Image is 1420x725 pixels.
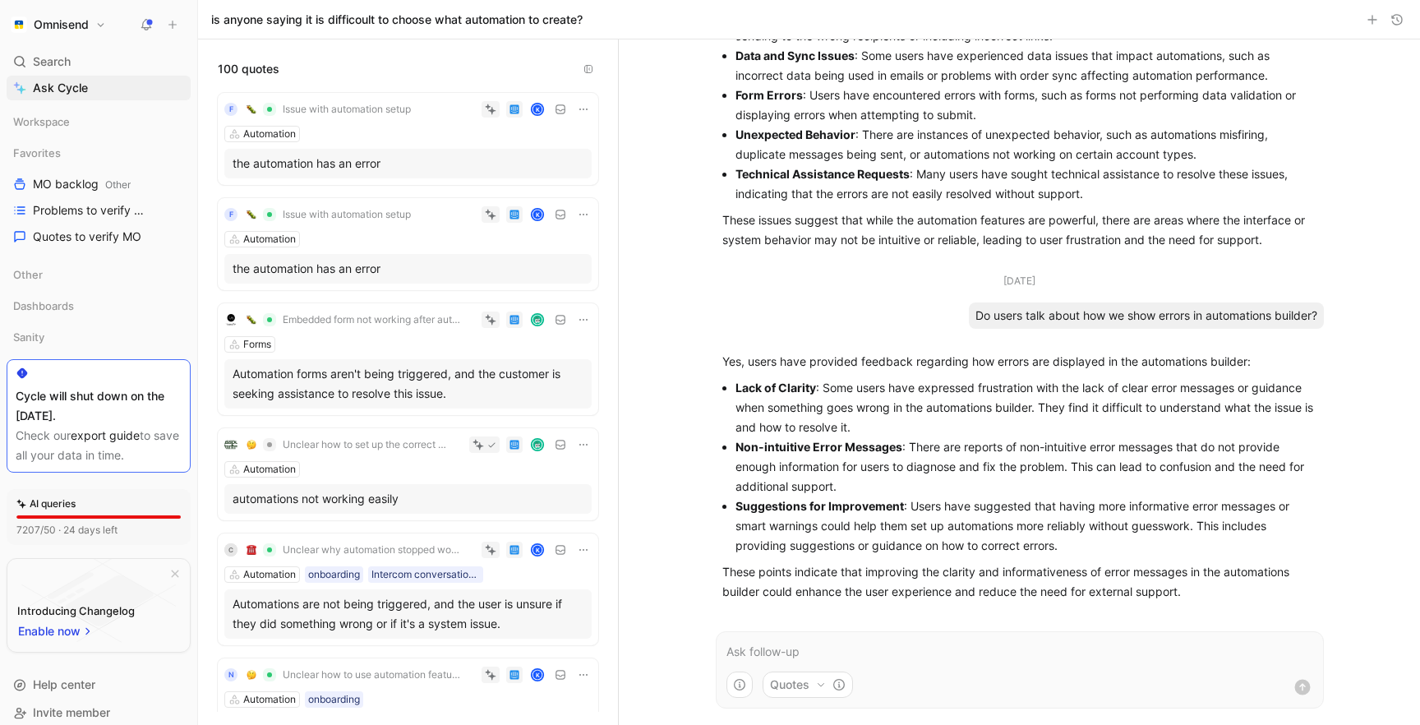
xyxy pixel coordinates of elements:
div: the automation has an error [233,154,583,173]
div: Introducing Changelog [17,601,135,621]
div: Favorites [7,141,191,165]
img: logo [224,313,237,326]
img: 🐛 [247,210,256,219]
span: Enable now [18,621,82,641]
strong: Unexpected Behavior [735,127,855,141]
strong: Data and Sync Issues [735,48,855,62]
button: 🐛Issue with automation setup [241,205,417,224]
button: ☎️Unclear why automation stopped working [241,540,467,560]
strong: Non-intuitive Error Messages [735,440,902,454]
img: bg-BLZuj68n.svg [21,559,176,643]
div: Search [7,49,191,74]
span: Other [105,178,131,191]
img: logo [224,438,237,451]
div: onboarding [308,691,360,708]
a: export guide [71,428,140,442]
button: 🐛Embedded form not working after automation creation [241,310,467,330]
div: K [532,670,543,681]
div: Other [7,262,191,287]
p: : Some users have experienced data issues that impact automations, such as incorrect data being u... [735,46,1317,85]
a: Ask Cycle [7,76,191,100]
div: [DATE] [1003,273,1035,289]
div: Intercom conversation list between 25_05_15-06_01 paying brands 250602 - Conversationd data pt1.5... [371,566,480,583]
div: automations not working easily [233,489,583,509]
div: Automation forms aren't being triggered, and the customer is seeking assistance to resolve this i... [233,364,583,404]
div: 7207/50 · 24 days left [16,522,118,538]
h1: Omnisend [34,17,89,32]
div: Cycle will shut down on the [DATE]. [16,386,182,426]
span: Quotes to verify MO [33,229,141,245]
img: avatar [532,315,543,326]
div: Help center [7,672,191,697]
span: Workspace [13,113,70,130]
div: Forms [243,336,271,353]
p: : Some users have expressed frustration with the lack of clear error messages or guidance when so... [735,378,1317,437]
p: These points indicate that improving the clarity and informativeness of error messages in the aut... [722,562,1317,602]
img: 🤔 [247,670,256,680]
span: Invite member [33,705,110,719]
span: MO backlog [33,176,131,193]
button: 🤔Unclear how to use automation features [241,665,467,685]
span: Dashboards [13,298,74,314]
div: Dashboards [7,293,191,318]
div: K [532,545,543,556]
a: Problems to verify MO [7,198,191,223]
div: K [532,104,543,115]
div: Dashboards [7,293,191,323]
div: K [532,210,543,220]
strong: Lack of Clarity [735,381,816,395]
span: Sanity [13,329,44,345]
button: 🤔Unclear how to set up the correct trigger for different use cases [241,435,454,455]
div: the automation has an error [233,259,583,279]
p: : There are reports of non-intuitive error messages that do not provide enough information for us... [735,437,1317,496]
img: Omnisend [11,16,27,33]
a: Quotes to verify MO [7,224,191,249]
div: Automation [243,566,296,583]
button: Quotes [763,672,853,698]
div: Check our to save all your data in time. [16,426,182,465]
div: Sanity [7,325,191,354]
div: Automation [243,461,296,478]
img: 🐛 [247,104,256,114]
span: 100 quotes [218,59,279,79]
span: Other [13,266,43,283]
img: avatar [532,440,543,450]
div: F [224,103,237,116]
div: C [224,543,237,556]
button: 🐛Issue with automation setup [241,99,417,119]
div: Automation [243,231,296,247]
span: Help center [33,677,95,691]
p: : Users have encountered errors with forms, such as forms not performing data validation or displ... [735,85,1317,125]
strong: Form Errors [735,88,803,102]
p: Yes, users have provided feedback regarding how errors are displayed in the automations builder: [722,352,1317,372]
img: 🐛 [247,315,256,325]
span: Issue with automation setup [283,103,411,116]
span: Unclear how to set up the correct trigger for different use cases [283,438,449,451]
p: : Users have suggested that having more informative error messages or smart warnings could help t... [735,496,1317,556]
div: N [224,668,237,681]
div: AI queries [16,496,76,512]
span: Problems to verify MO [33,202,149,219]
span: Favorites [13,145,61,161]
div: Automation [243,691,296,708]
div: Automations are not being triggered, and the user is unsure if they did something wrong or if it'... [233,594,583,634]
span: Embedded form not working after automation creation [283,313,461,326]
h1: is anyone saying it is difficoult to choose what automation to create? [211,12,583,28]
p: These issues suggest that while the automation features are powerful, there are areas where the i... [722,210,1317,250]
div: Sanity [7,325,191,349]
div: onboarding [308,566,360,583]
img: ☎️ [247,545,256,555]
span: Unclear why automation stopped working [283,543,461,556]
span: Ask Cycle [33,78,88,98]
p: : Many users have sought technical assistance to resolve these issues, indicating that the errors... [735,164,1317,204]
span: Unclear how to use automation features [283,668,461,681]
p: : There are instances of unexpected behavior, such as automations misfiring, duplicate messages b... [735,125,1317,164]
div: Other [7,262,191,292]
a: MO backlogOther [7,172,191,196]
button: OmnisendOmnisend [7,13,110,36]
button: Enable now [17,621,95,642]
strong: Suggestions for Improvement [735,499,904,513]
div: Invite member [7,700,191,725]
div: Workspace [7,109,191,134]
strong: Technical Assistance Requests [735,167,910,181]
